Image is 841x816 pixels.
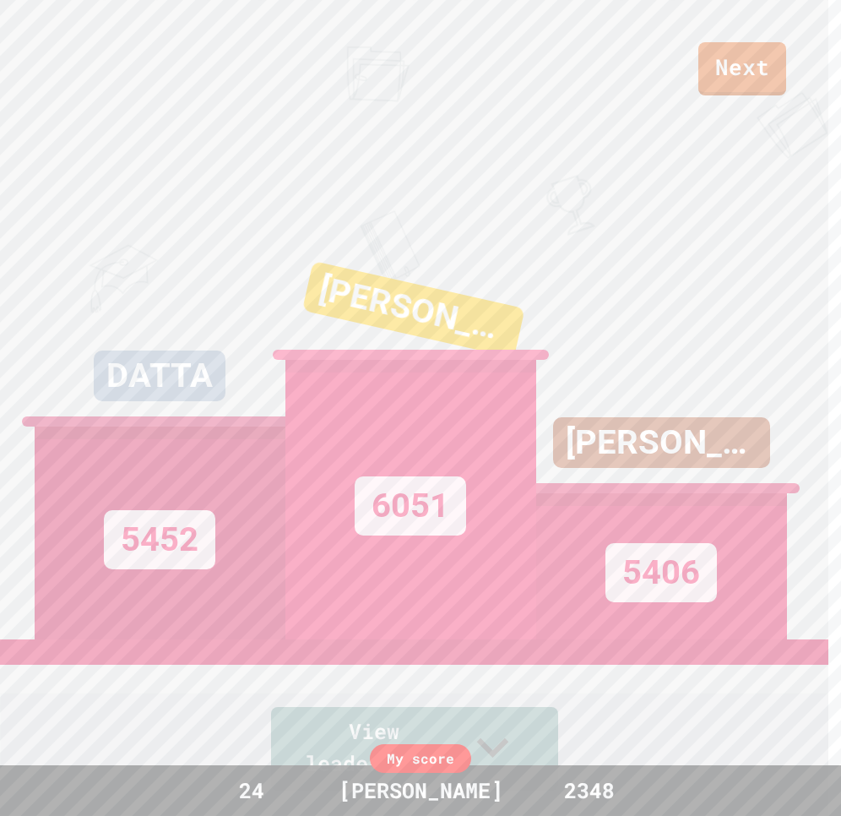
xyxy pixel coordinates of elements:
[301,261,524,358] div: [PERSON_NAME]
[188,775,315,807] div: 24
[322,775,520,807] div: [PERSON_NAME]
[355,476,466,536] div: 6051
[271,707,558,791] a: View leaderboard
[526,775,653,807] div: 2348
[605,543,717,602] div: 5406
[553,417,770,468] div: [PERSON_NAME]
[94,351,225,401] div: DATTA
[104,510,215,569] div: 5452
[698,42,786,95] a: Next
[370,744,471,773] div: My score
